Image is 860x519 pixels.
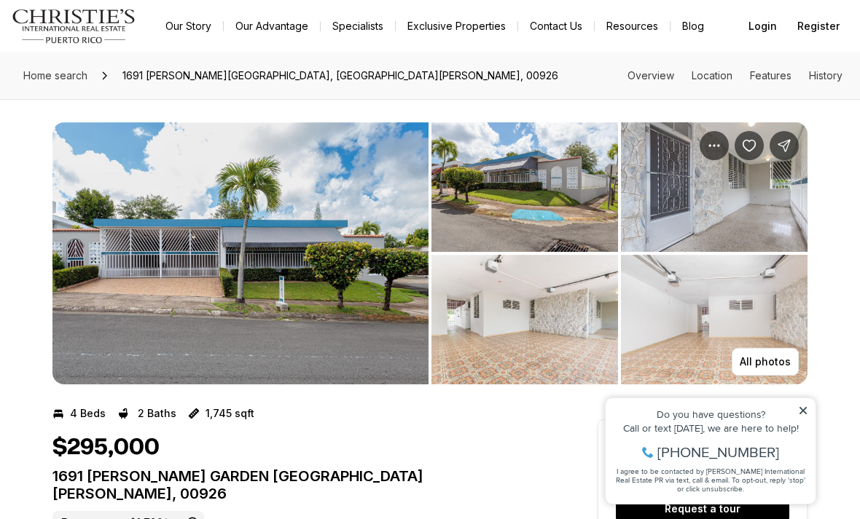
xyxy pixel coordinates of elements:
[52,467,545,502] p: 1691 [PERSON_NAME] GARDEN [GEOGRAPHIC_DATA][PERSON_NAME], 00926
[396,16,517,36] a: Exclusive Properties
[740,356,791,368] p: All photos
[595,16,670,36] a: Resources
[138,408,176,419] p: 2 Baths
[735,131,764,160] button: Save Property: 1691 HERMOSILLO VENUS GARDEN
[52,122,808,384] div: Listing Photos
[797,20,840,32] span: Register
[23,69,87,82] span: Home search
[750,69,791,82] a: Skip to: Features
[789,12,848,41] button: Register
[431,255,618,384] button: View image gallery
[15,47,211,57] div: Call or text [DATE], we are here to help!
[60,68,181,83] span: [PHONE_NUMBER]
[224,16,320,36] a: Our Advantage
[621,122,808,252] button: View image gallery
[17,64,93,87] a: Home search
[117,64,564,87] span: 1691 [PERSON_NAME][GEOGRAPHIC_DATA], [GEOGRAPHIC_DATA][PERSON_NAME], 00926
[18,90,208,117] span: I agree to be contacted by [PERSON_NAME] International Real Estate PR via text, call & email. To ...
[154,16,223,36] a: Our Story
[206,408,254,419] p: 1,745 sqft
[621,255,808,384] button: View image gallery
[431,122,808,384] li: 2 of 8
[748,20,777,32] span: Login
[52,434,160,461] h1: $295,000
[732,348,799,376] button: All photos
[628,69,674,82] a: Skip to: Overview
[628,70,843,82] nav: Page section menu
[740,12,786,41] button: Login
[12,9,136,44] img: logo
[518,16,594,36] button: Contact Us
[52,122,429,384] button: View image gallery
[770,131,799,160] button: Share Property: 1691 HERMOSILLO VENUS GARDEN
[52,122,429,384] li: 1 of 8
[692,69,732,82] a: Skip to: Location
[431,122,618,252] button: View image gallery
[671,16,716,36] a: Blog
[15,33,211,43] div: Do you have questions?
[700,131,729,160] button: Property options
[70,408,106,419] p: 4 Beds
[809,69,843,82] a: Skip to: History
[321,16,395,36] a: Specialists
